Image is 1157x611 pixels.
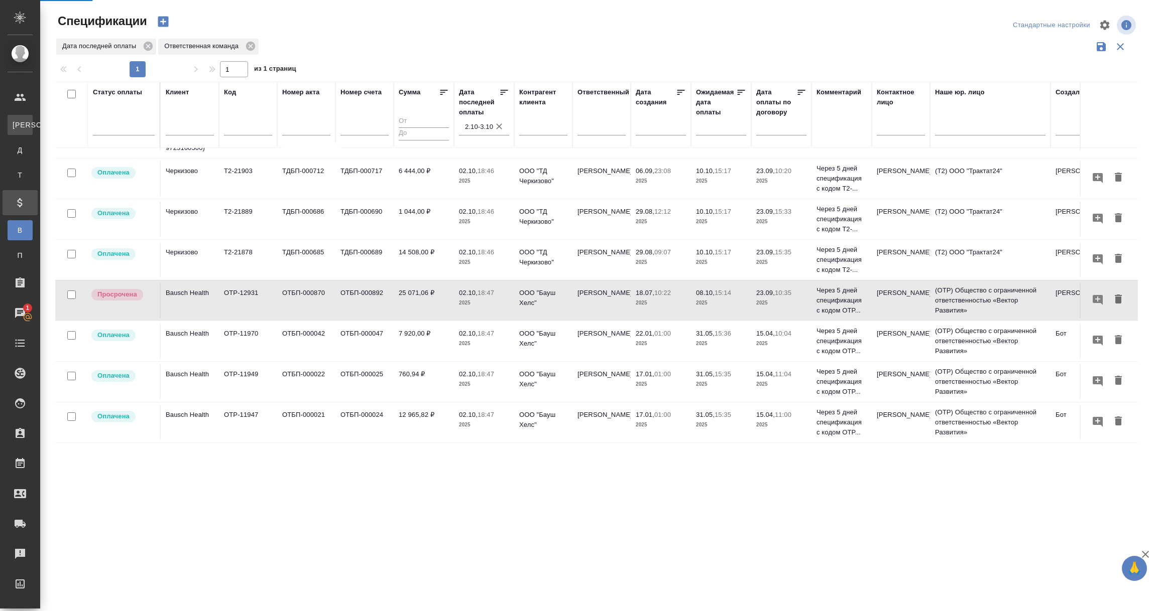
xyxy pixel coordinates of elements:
[8,140,33,160] a: Д
[756,217,806,227] p: 2025
[8,220,33,240] a: В
[459,420,509,430] p: 2025
[1126,558,1143,579] span: 🙏
[164,41,242,51] p: Ответственная команда
[636,257,686,267] p: 2025
[166,247,214,257] p: Черкизово
[519,247,567,267] p: ООО "ТД Черкизово"
[572,283,631,318] td: [PERSON_NAME]
[459,289,478,296] p: 02.10,
[696,370,715,378] p: 31.05,
[277,283,335,318] td: ОТБП-000870
[219,161,277,196] td: Т2-21903
[636,87,676,107] div: Дата создания
[478,208,494,215] p: 18:46
[696,289,715,296] p: 08.10,
[696,217,746,227] p: 2025
[636,339,686,349] p: 2025
[654,411,671,418] p: 01:00
[577,87,629,97] div: Ответственный
[97,168,130,178] p: Оплачена
[636,411,654,418] p: 17.01,
[478,370,494,378] p: 18:47
[1110,331,1127,350] button: Удалить
[8,245,33,265] a: П
[715,289,731,296] p: 15:14
[335,364,394,399] td: ОТБП-000025
[715,411,731,418] p: 15:35
[459,411,478,418] p: 02.10,
[817,87,861,97] div: Комментарий
[277,202,335,237] td: ТДБП-000686
[817,367,867,397] p: Через 5 дней спецификация с кодом OTP...
[1110,372,1127,390] button: Удалить
[817,326,867,356] p: Через 5 дней спецификация с кодом OTP...
[775,167,791,175] p: 10:20
[459,217,509,227] p: 2025
[519,166,567,186] p: ООО "ТД Черкизово"
[696,87,736,117] div: Ожидаемая дата оплаты
[478,289,494,296] p: 18:47
[459,87,499,117] div: Дата последней оплаты
[775,411,791,418] p: 11:00
[20,303,35,313] span: 1
[459,298,509,308] p: 2025
[478,411,494,418] p: 18:47
[399,87,420,97] div: Сумма
[459,248,478,256] p: 02.10,
[756,248,775,256] p: 23.09,
[1051,242,1109,277] td: [PERSON_NAME]
[817,407,867,437] p: Через 5 дней спецификация с кодом OTP...
[335,161,394,196] td: ТДБП-000717
[277,161,335,196] td: ТДБП-000712
[817,204,867,234] p: Через 5 дней спецификация с кодом Т2-...
[756,330,775,337] p: 15.04,
[1010,18,1093,33] div: split button
[872,405,930,440] td: [PERSON_NAME]
[394,202,454,237] td: 1 044,00 ₽
[519,87,567,107] div: Контрагент клиента
[340,87,382,97] div: Номер счета
[97,330,130,340] p: Оплачена
[8,165,33,185] a: Т
[8,115,33,135] a: [PERSON_NAME]
[756,420,806,430] p: 2025
[394,405,454,440] td: 12 965,82 ₽
[459,330,478,337] p: 02.10,
[930,202,1051,237] td: (Т2) ООО "Трактат24"
[696,379,746,389] p: 2025
[715,167,731,175] p: 15:17
[654,167,671,175] p: 23:08
[93,87,142,97] div: Статус оплаты
[756,370,775,378] p: 15.04,
[756,298,806,308] p: 2025
[277,364,335,399] td: ОТБП-000022
[872,161,930,196] td: [PERSON_NAME]
[399,115,449,128] input: От
[519,329,567,349] p: ООО "Бауш Хелс"
[1092,37,1111,56] button: Сохранить фильтры
[877,87,925,107] div: Контактное лицо
[519,369,567,389] p: ООО "Бауш Хелс"
[930,161,1051,196] td: (Т2) ООО "Трактат24"
[282,87,319,97] div: Номер акта
[1051,202,1109,237] td: [PERSON_NAME]
[97,208,130,218] p: Оплачена
[219,364,277,399] td: OTP-11949
[715,370,731,378] p: 15:35
[1051,364,1109,399] td: Бот
[930,321,1051,361] td: (OTP) Общество с ограниченной ответственностью «Вектор Развития»
[756,339,806,349] p: 2025
[636,330,654,337] p: 22.01,
[636,167,654,175] p: 06.09,
[756,176,806,186] p: 2025
[459,257,509,267] p: 2025
[1110,412,1127,431] button: Удалить
[1110,290,1127,309] button: Удалить
[224,87,236,97] div: Код
[394,242,454,277] td: 14 508,00 ₽
[715,248,731,256] p: 15:17
[872,202,930,237] td: [PERSON_NAME]
[572,364,631,399] td: [PERSON_NAME]
[277,324,335,359] td: ОТБП-000042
